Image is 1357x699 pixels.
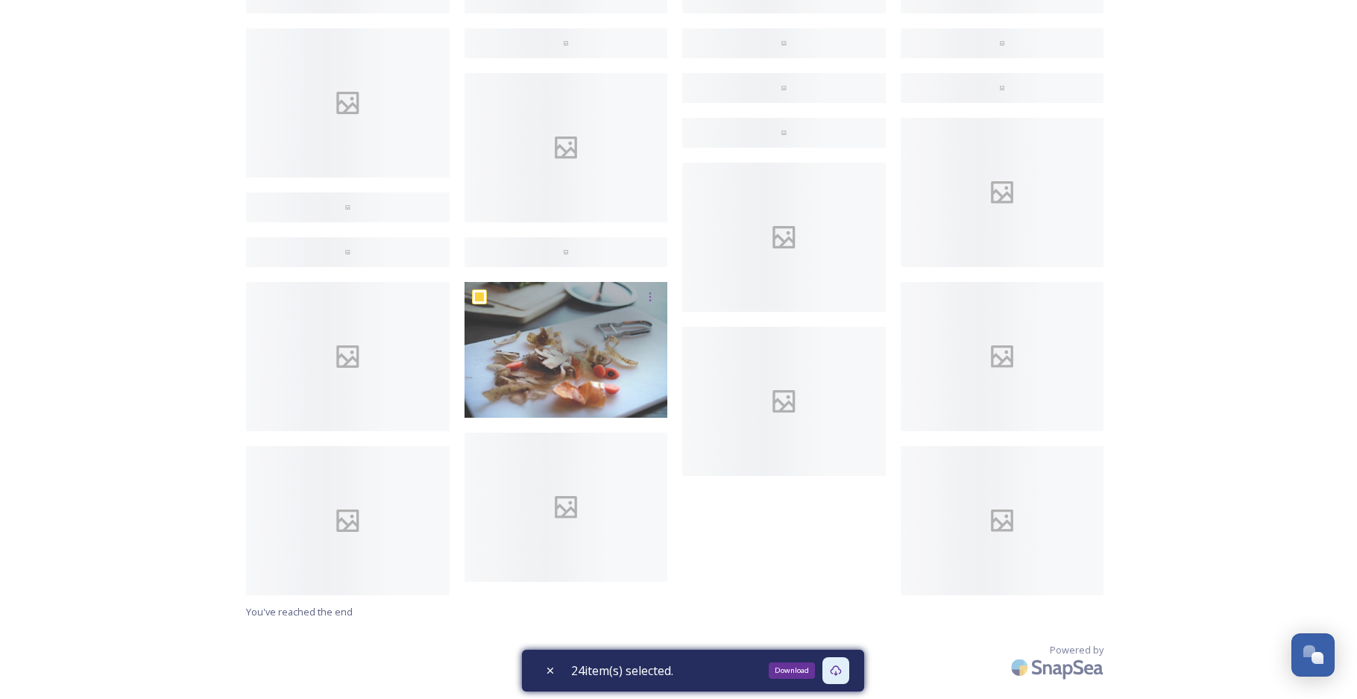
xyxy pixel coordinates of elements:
span: You've reached the end [246,605,353,618]
img: HCT_4970_leaflet.tif [465,282,668,418]
button: Open Chat [1291,633,1335,677]
img: SnapSea Logo [1007,650,1111,685]
span: 24 item(s) selected. [571,662,673,680]
span: Powered by [1050,643,1103,657]
div: Download [769,662,815,679]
